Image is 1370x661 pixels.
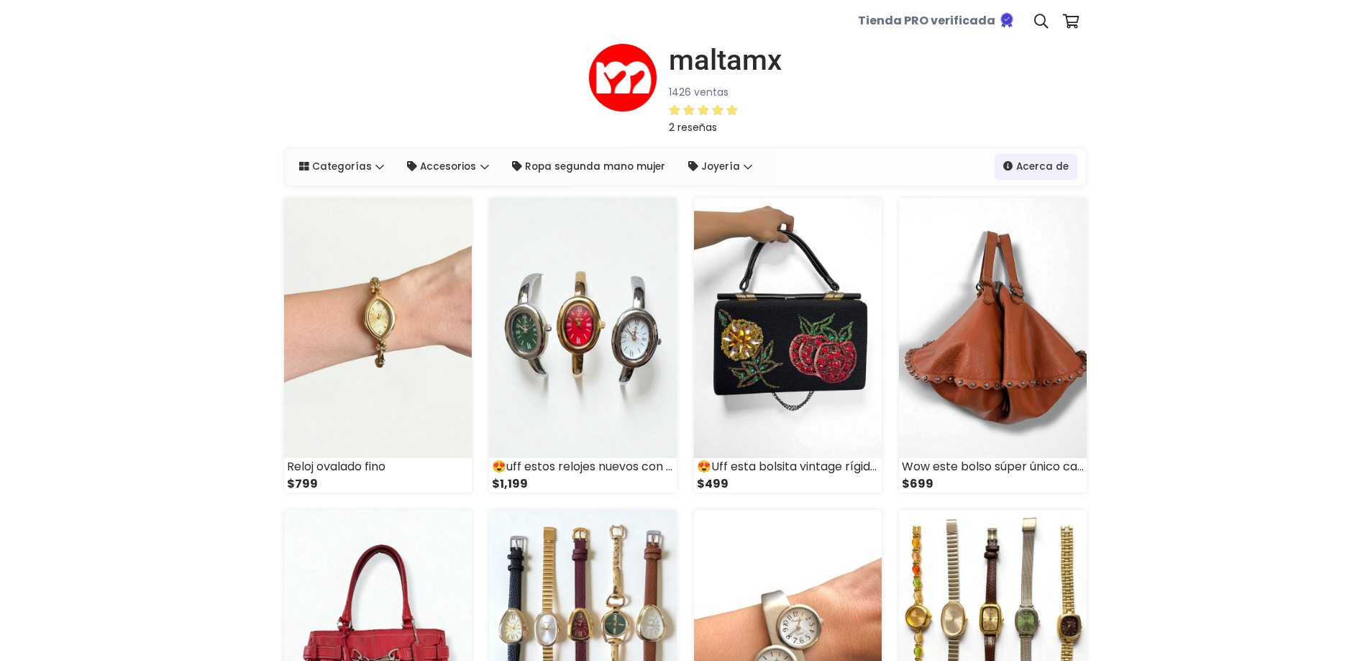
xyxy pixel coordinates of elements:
[284,458,472,475] div: Reloj ovalado fino
[588,43,657,112] img: small.png
[398,154,498,180] a: Accesorios
[694,198,882,493] a: 😍Uff esta bolsita vintage rígida forrada en tela y bordado en lentejuelas y pedrería, trae otra c...
[669,85,729,99] small: 1426 ventas
[899,458,1087,475] div: Wow este bolso súper único café con estoperoles! Es circular y al tomarlo por las asas se hace co...
[657,43,782,78] a: maltamx
[680,154,762,180] a: Joyería
[899,475,1087,493] div: $699
[284,475,472,493] div: $799
[489,198,677,493] a: 😍uff estos relojes nuevos con pila nueva metálicos tipo brazalete máximo para 18cms de muñeca $1,199
[489,475,677,493] div: $1,199
[489,198,677,458] img: small_1756224818804.jpg
[291,154,393,180] a: Categorías
[694,475,882,493] div: $499
[489,458,677,475] div: 😍uff estos relojes nuevos con pila nueva metálicos tipo brazalete máximo para 18cms de muñeca
[503,154,674,180] a: Ropa segunda mano mujer
[899,198,1087,458] img: small_1756224809664.jpg
[694,458,882,475] div: 😍Uff esta bolsita vintage rígida forrada en tela y bordado en lentejuelas y pedrería, trae otra c...
[284,198,472,458] img: small_1756601169957.jpeg
[669,120,717,135] small: 2 reseñas
[284,198,472,493] a: Reloj ovalado fino $799
[694,198,882,458] img: small_1756224815072.jpg
[669,43,782,78] h1: maltamx
[899,198,1087,493] a: Wow este bolso súper único café con estoperoles! Es circular y al tomarlo por las asas se hace co...
[669,101,738,119] div: 5 / 5
[998,12,1015,29] img: Tienda verificada
[858,13,995,29] b: Tienda PRO verificada
[995,154,1077,180] a: Acerca de
[669,101,782,136] a: 2 reseñas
